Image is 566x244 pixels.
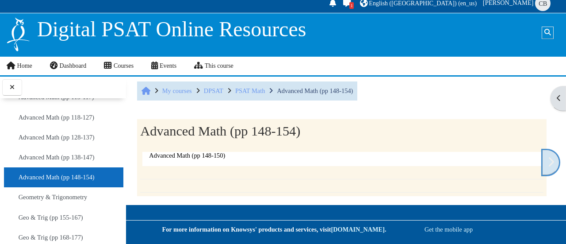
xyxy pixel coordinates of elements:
span: Digital PSAT Online Resources [37,17,306,41]
strong: For more information on Knowsys' products and services, visit . [162,226,386,233]
a: Advanced Math (pp 148-154) [19,171,95,183]
a: PSAT Math [235,87,265,94]
a: Dashboard [41,57,95,75]
span: Courses [114,62,134,69]
span: This course [205,62,233,69]
a: Events [142,57,185,75]
a: Geometry & Trigonometry [19,191,88,203]
a: This course [185,57,242,75]
h2: Advanced Math (pp 148-154) [140,123,543,139]
a: Geo & Trig (pp 168-177) [19,231,83,244]
a: Advanced Math (pp 138-147) [19,151,95,163]
a: My courses [162,87,192,94]
a: Advanced Math (pp 128-137) [19,131,95,143]
span: Events [160,62,176,69]
span: Dashboard [60,62,87,69]
a: DPSAT [204,87,223,94]
a: Advanced Math (pp 148-154) [277,87,353,94]
nav: Site links [6,57,233,75]
span: Home [141,91,150,92]
a: Geo & Trig (pp 155-167) [19,211,83,224]
span: Home [17,62,32,69]
a: Advanced Math (pp 118-127) [19,111,94,124]
p: Advanced Math (pp 148-150) [149,152,534,159]
a: [DOMAIN_NAME] [331,226,385,233]
div: There are 1 unread conversations [349,2,354,9]
a: Get the mobile app [424,226,473,233]
img: Logo [6,16,31,52]
a: Courses [95,57,142,75]
nav: Breadcrumb [137,81,358,100]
